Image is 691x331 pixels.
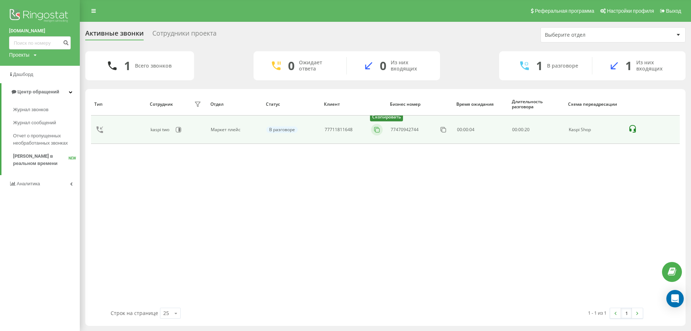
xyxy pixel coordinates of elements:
[547,63,578,69] div: В разговоре
[512,99,561,110] div: Длительность разговора
[210,102,259,107] div: Отдел
[456,102,505,107] div: Время ожидания
[13,119,56,126] span: Журнал сообщений
[525,126,530,133] span: 20
[518,126,523,133] span: 00
[13,116,80,129] a: Журнал сообщений
[391,60,429,72] div: Из них входящих
[535,8,594,14] span: Реферальная программа
[150,102,173,107] div: Сотрудник
[380,59,386,73] div: 0
[324,102,383,107] div: Клиент
[636,60,675,72] div: Из них входящих
[666,8,681,14] span: Выход
[13,103,80,116] a: Журнал звонков
[13,132,76,147] span: Отчет о пропущенных необработанных звонках
[9,51,29,58] div: Проекты
[266,102,317,107] div: Статус
[568,102,621,107] div: Схема переадресации
[111,310,158,316] span: Строк на странице
[512,126,517,133] span: 00
[124,59,131,73] div: 1
[512,127,530,132] div: : :
[211,127,258,132] div: Маркет плейс
[370,113,403,121] div: Скопировать
[151,127,171,132] div: kaspi two
[1,83,80,101] a: Центр обращений
[152,29,217,41] div: Сотрудники проекта
[288,59,295,73] div: 0
[391,127,419,132] div: 77470942744
[266,126,298,133] div: В разговоре
[607,8,654,14] span: Настройки профиля
[325,127,353,132] div: 77711811648
[17,89,59,94] span: Центр обращений
[17,181,40,186] span: Аналитика
[9,27,71,35] a: [DOMAIN_NAME]
[163,310,169,317] div: 25
[625,59,632,73] div: 1
[457,127,505,132] div: 00:00:04
[545,32,632,38] div: Выберите отдел
[85,29,144,41] div: Активные звонки
[13,72,33,77] span: Дашборд
[13,150,80,170] a: [PERSON_NAME] в реальном времениNEW
[94,102,143,107] div: Тип
[588,309,606,316] div: 1 - 1 из 1
[13,153,69,167] span: [PERSON_NAME] в реальном времени
[13,129,80,150] a: Отчет о пропущенных необработанных звонках
[536,59,543,73] div: 1
[9,36,71,49] input: Поиск по номеру
[390,102,449,107] div: Бизнес номер
[621,308,632,318] a: 1
[9,7,71,25] img: Ringostat logo
[13,106,49,113] span: Журнал звонков
[299,60,336,72] div: Ожидает ответа
[666,290,684,307] div: Open Intercom Messenger
[569,127,620,132] div: Kaspi Shop
[135,63,172,69] div: Всего звонков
